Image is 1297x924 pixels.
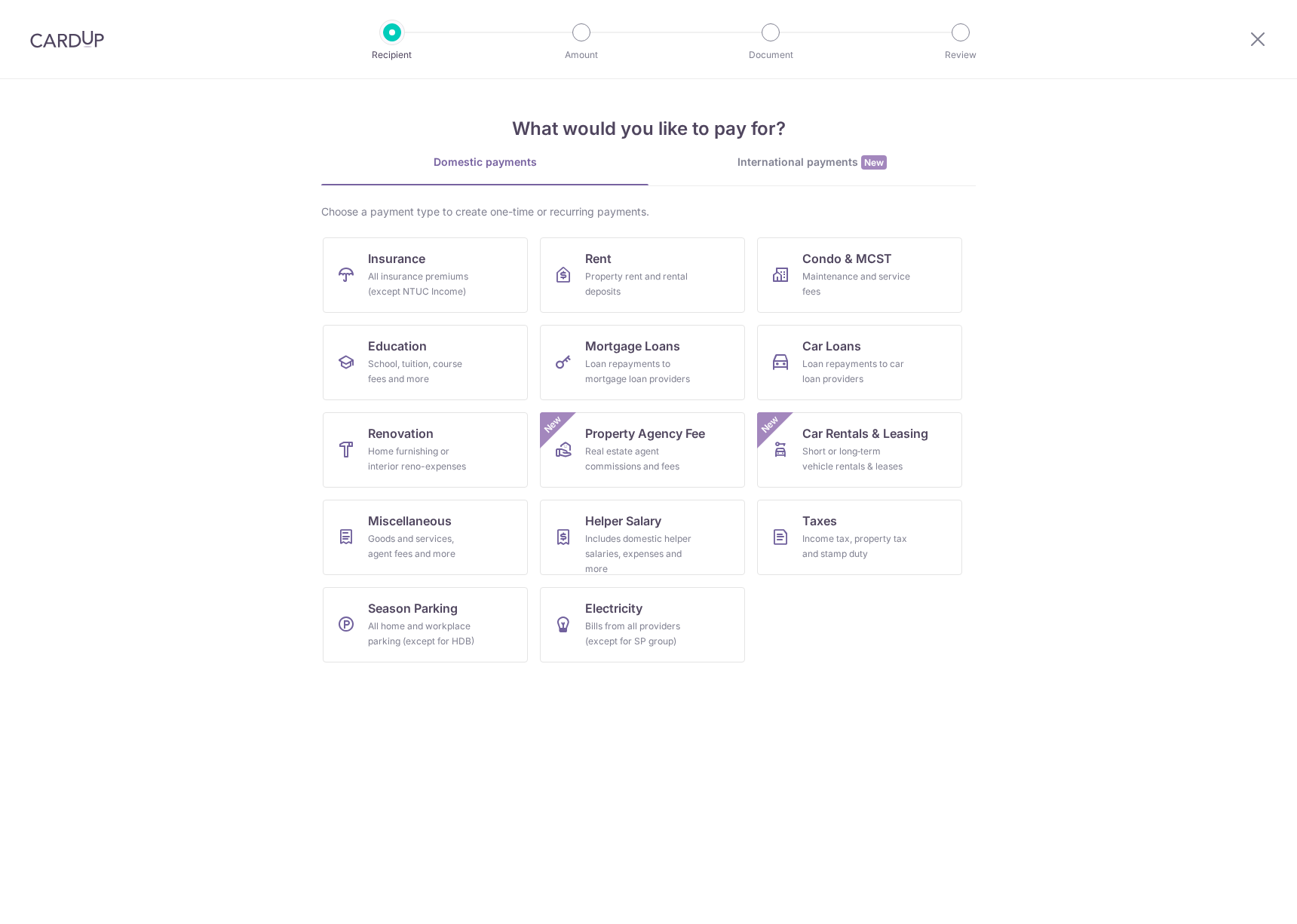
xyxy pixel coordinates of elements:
[540,587,745,662] a: ElectricityBills from all providers (except for SP group)
[368,599,458,617] span: Season Parking
[540,500,745,575] a: Helper SalaryIncludes domestic helper salaries, expenses and more
[802,531,911,561] div: Income tax, property tax and stamp duty
[802,269,911,299] div: Maintenance and service fees
[321,155,648,170] div: Domestic payments
[368,356,477,387] div: School, tuition, course fees and more
[368,531,477,561] div: Goods and services, agent fees and more
[368,249,425,268] span: Insurance
[585,269,694,299] div: Property rent and rental deposits
[540,237,745,313] a: RentProperty rent and rental deposits
[585,424,705,442] span: Property Agency Fee
[368,424,434,442] span: Renovation
[541,412,566,437] span: New
[368,619,477,649] div: All home and workplace parking (except for HDB)
[540,325,745,400] a: Mortgage LoansLoan repayments to mortgage loan providers
[585,444,694,474] div: Real estate agent commissions and fees
[585,619,694,649] div: Bills from all providers (except for SP group)
[336,47,448,63] p: Recipient
[323,412,528,488] a: RenovationHome furnishing or interior reno-expenses
[802,424,928,442] span: Car Rentals & Leasing
[585,337,680,355] span: Mortgage Loans
[323,500,528,575] a: MiscellaneousGoods and services, agent fees and more
[368,512,452,530] span: Miscellaneous
[585,599,642,617] span: Electricity
[585,249,612,268] span: Rent
[757,500,962,575] a: TaxesIncome tax, property tax and stamp duty
[758,412,783,437] span: New
[802,356,911,387] div: Loan repayments to car loan providers
[802,512,837,530] span: Taxes
[585,356,694,387] div: Loan repayments to mortgage loan providers
[540,412,745,488] a: Property Agency FeeReal estate agent commissions and feesNew
[585,531,694,577] div: Includes domestic helper salaries, expenses and more
[368,444,477,474] div: Home furnishing or interior reno-expenses
[323,237,528,313] a: InsuranceAll insurance premiums (except NTUC Income)
[757,237,962,313] a: Condo & MCSTMaintenance and service fees
[368,269,477,299] div: All insurance premiums (except NTUC Income)
[321,115,976,142] h4: What would you like to pay for?
[323,325,528,400] a: EducationSchool, tuition, course fees and more
[648,155,976,170] div: International payments
[802,444,911,474] div: Short or long‑term vehicle rentals & leases
[802,337,861,355] span: Car Loans
[715,47,826,63] p: Document
[905,47,1016,63] p: Review
[30,30,104,48] img: CardUp
[526,47,637,63] p: Amount
[368,337,427,355] span: Education
[861,155,887,170] span: New
[757,412,962,488] a: Car Rentals & LeasingShort or long‑term vehicle rentals & leasesNew
[802,249,892,268] span: Condo & MCST
[757,325,962,400] a: Car LoansLoan repayments to car loan providers
[321,204,976,219] div: Choose a payment type to create one-time or recurring payments.
[323,587,528,662] a: Season ParkingAll home and workplace parking (except for HDB)
[585,512,661,530] span: Helper Salary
